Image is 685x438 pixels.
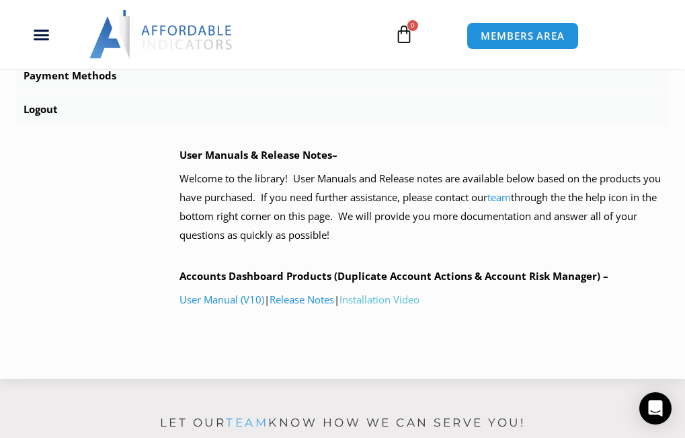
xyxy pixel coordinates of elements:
b: Accounts Dashboard Products (Duplicate Account Actions & Account Risk Manager) – [179,269,608,283]
span: MEMBERS AREA [481,31,565,41]
b: User Manuals & Release Notes– [179,148,337,161]
p: | | [179,291,668,309]
a: User Manual (V10) [179,293,264,306]
div: Open Intercom Messenger [639,392,672,425]
img: LogoAI | Affordable Indicators – NinjaTrader [89,10,234,59]
a: team [487,190,511,204]
a: team [226,416,268,429]
p: Welcome to the library! User Manuals and Release notes are available below based on the products ... [179,170,668,244]
a: 0 [374,15,434,54]
a: Payment Methods [17,60,668,92]
span: 0 [407,20,418,31]
div: Menu Toggle [7,22,75,47]
a: Release Notes [270,293,334,306]
a: Logout [17,94,668,126]
a: MEMBERS AREA [467,22,579,50]
a: Installation Video [339,293,419,306]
